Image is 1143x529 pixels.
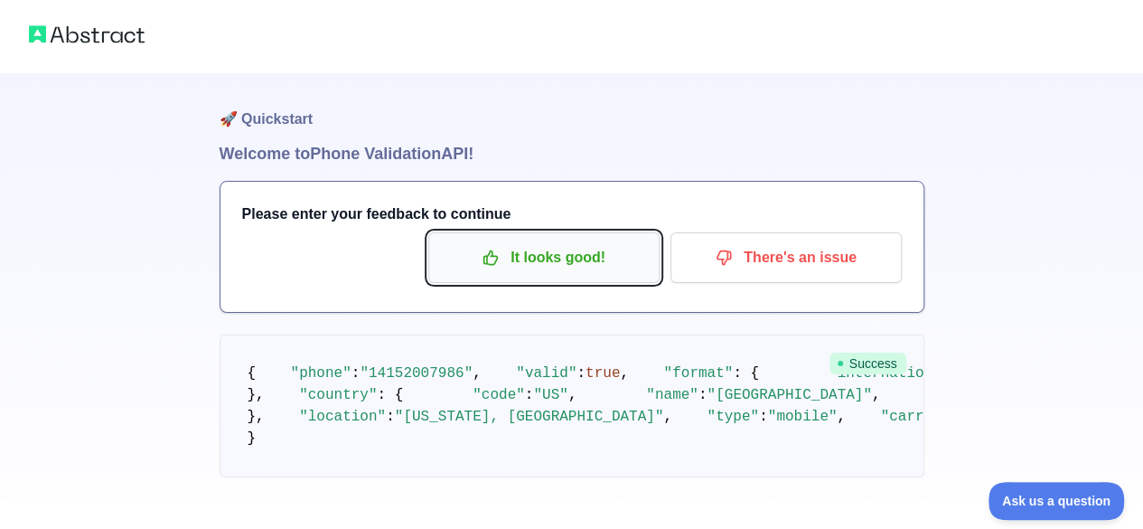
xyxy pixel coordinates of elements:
[395,409,664,425] span: "[US_STATE], [GEOGRAPHIC_DATA]"
[299,387,377,403] span: "country"
[768,409,838,425] span: "mobile"
[670,232,902,283] button: There's an issue
[829,353,906,374] span: Success
[880,409,958,425] span: "carrier"
[707,387,871,403] span: "[GEOGRAPHIC_DATA]"
[428,232,660,283] button: It looks good!
[299,409,386,425] span: "location"
[473,365,482,382] span: ,
[248,365,257,382] span: {
[525,387,534,403] span: :
[516,365,576,382] span: "valid"
[988,482,1125,520] iframe: Toggle Customer Support
[378,387,404,403] span: : {
[759,409,768,425] span: :
[684,242,888,273] p: There's an issue
[533,387,567,403] span: "US"
[29,22,145,47] img: Abstract logo
[386,409,395,425] span: :
[872,387,881,403] span: ,
[586,365,620,382] span: true
[646,387,698,403] span: "name"
[620,365,629,382] span: ,
[442,242,646,273] p: It looks good!
[733,365,759,382] span: : {
[360,365,473,382] span: "14152007986"
[707,409,759,425] span: "type"
[829,365,959,382] span: "international"
[663,365,733,382] span: "format"
[837,409,846,425] span: ,
[291,365,351,382] span: "phone"
[242,203,902,225] h3: Please enter your feedback to continue
[220,141,924,166] h1: Welcome to Phone Validation API!
[576,365,586,382] span: :
[568,387,577,403] span: ,
[220,72,924,141] h1: 🚀 Quickstart
[351,365,361,382] span: :
[698,387,707,403] span: :
[663,409,672,425] span: ,
[473,387,525,403] span: "code"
